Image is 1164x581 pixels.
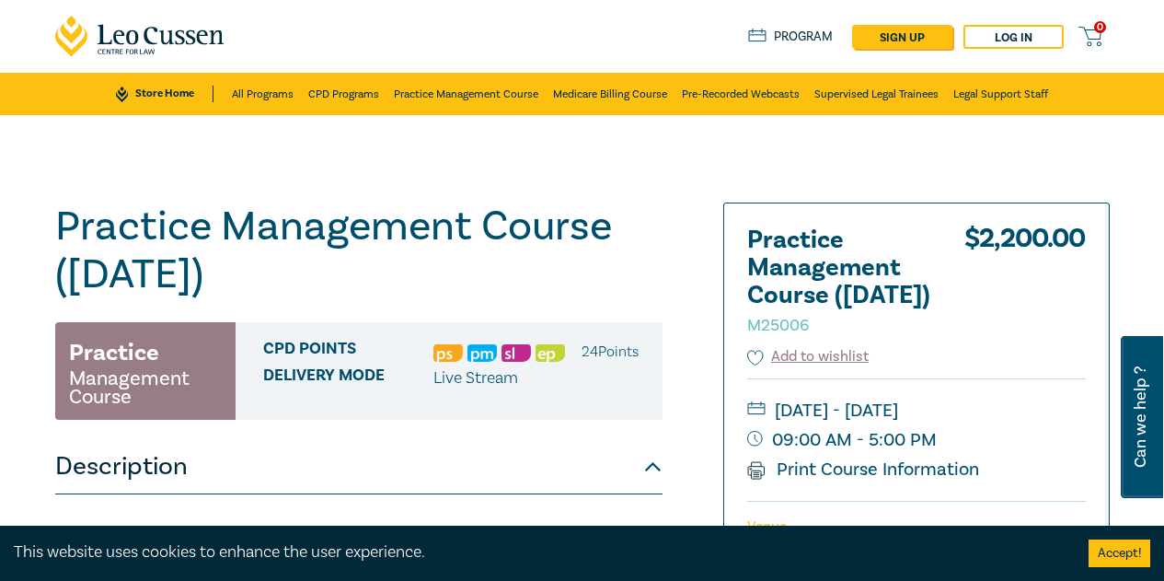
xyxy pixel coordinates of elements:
[467,344,497,362] img: Practice Management & Business Skills
[433,367,518,389] span: Live Stream
[748,29,834,45] a: Program
[747,227,950,337] h2: Practice Management Course ([DATE])
[963,25,1064,49] a: Log in
[747,518,1086,536] p: Venue
[964,227,1086,346] div: $ 2,200.00
[263,366,433,390] span: Delivery Mode
[116,86,213,102] a: Store Home
[747,315,809,336] small: M25006
[582,340,639,364] li: 24 Point s
[55,523,574,568] strong: Registrations for October PMC are now closed. For enquiries please call [PHONE_NUMBER]
[747,346,870,367] button: Add to wishlist
[501,344,531,362] img: Substantive Law
[263,340,433,364] span: CPD Points
[232,73,294,115] a: All Programs
[1089,540,1150,567] button: Accept cookies
[553,73,667,115] a: Medicare Billing Course
[682,73,800,115] a: Pre-Recorded Webcasts
[852,25,952,49] a: sign up
[1094,21,1106,33] span: 0
[433,344,463,362] img: Professional Skills
[14,540,1061,564] div: This website uses cookies to enhance the user experience.
[747,425,1086,455] small: 09:00 AM - 5:00 PM
[747,396,1086,425] small: [DATE] - [DATE]
[394,73,538,115] a: Practice Management Course
[814,73,939,115] a: Supervised Legal Trainees
[55,203,663,298] h1: Practice Management Course ([DATE])
[308,73,379,115] a: CPD Programs
[69,369,222,406] small: Management Course
[747,458,980,482] a: Print Course Information
[55,439,663,494] button: Description
[1132,347,1149,487] span: Can we help ?
[536,344,565,362] img: Ethics & Professional Responsibility
[953,73,1048,115] a: Legal Support Staff
[69,336,159,369] h3: Practice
